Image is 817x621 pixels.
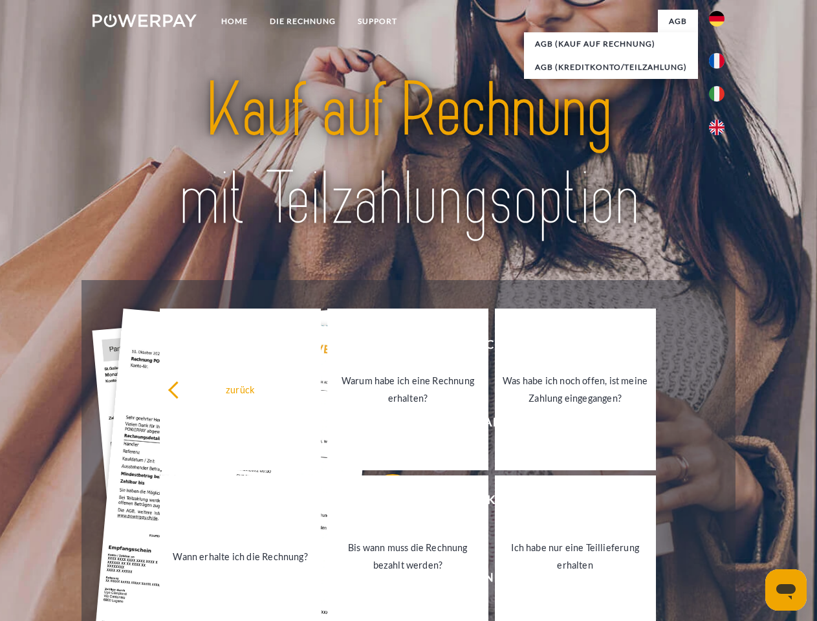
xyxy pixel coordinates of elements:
div: Wann erhalte ich die Rechnung? [168,547,313,565]
img: fr [709,53,724,69]
img: logo-powerpay-white.svg [93,14,197,27]
img: it [709,86,724,102]
iframe: Schaltfläche zum Öffnen des Messaging-Fensters [765,569,807,611]
div: Was habe ich noch offen, ist meine Zahlung eingegangen? [503,372,648,407]
a: Home [210,10,259,33]
div: Bis wann muss die Rechnung bezahlt werden? [335,539,481,574]
img: title-powerpay_de.svg [124,62,693,248]
div: Warum habe ich eine Rechnung erhalten? [335,372,481,407]
img: de [709,11,724,27]
img: en [709,120,724,135]
a: AGB (Kauf auf Rechnung) [524,32,698,56]
div: zurück [168,380,313,398]
a: SUPPORT [347,10,408,33]
a: agb [658,10,698,33]
a: DIE RECHNUNG [259,10,347,33]
a: AGB (Kreditkonto/Teilzahlung) [524,56,698,79]
div: Ich habe nur eine Teillieferung erhalten [503,539,648,574]
a: Was habe ich noch offen, ist meine Zahlung eingegangen? [495,309,656,470]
